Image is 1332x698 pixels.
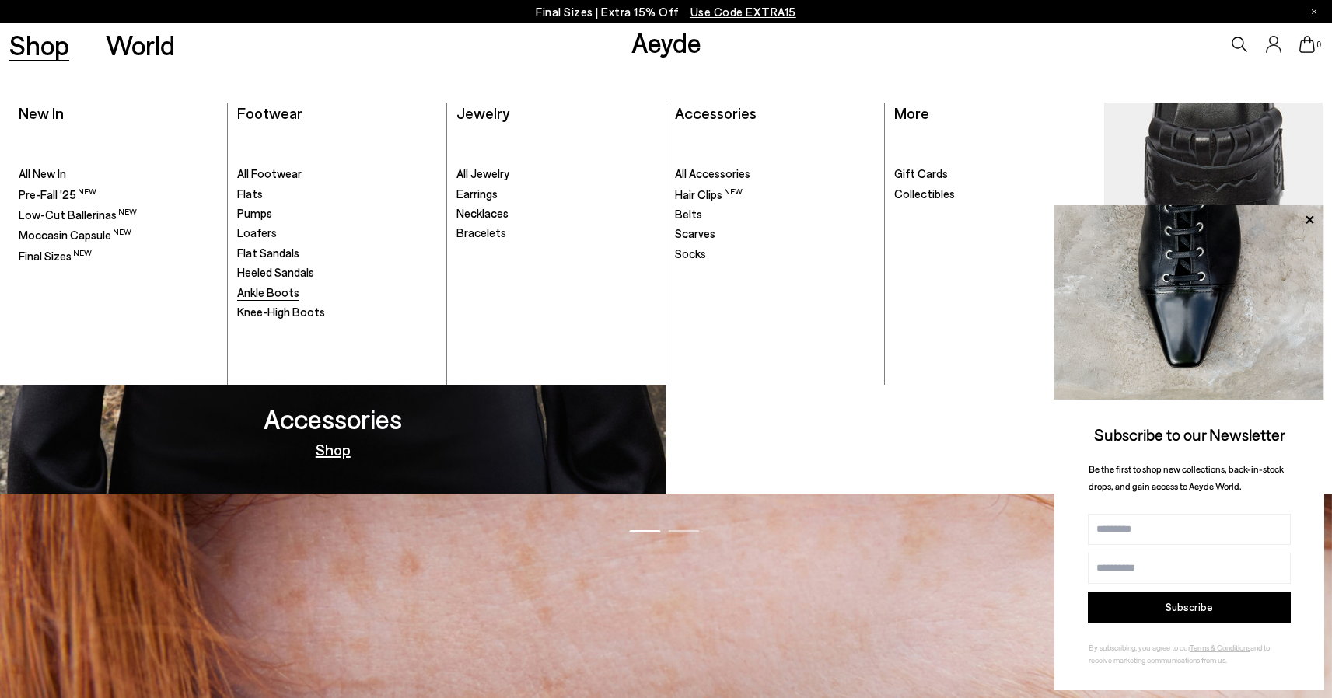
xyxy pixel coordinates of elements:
a: New In [19,103,64,122]
a: Shop [9,31,69,58]
a: All Jewelry [456,166,656,182]
a: Terms & Conditions [1190,643,1250,652]
span: Heeled Sandals [237,265,314,279]
span: All New In [19,166,66,180]
span: Go to slide 2 [668,530,699,532]
a: More [894,103,929,122]
a: All New In [19,166,219,182]
span: 0 [1315,40,1323,49]
span: Necklaces [456,206,509,220]
span: Flats [237,187,263,201]
span: Moccasin Capsule [19,228,131,242]
a: World [106,31,175,58]
span: Pre-Fall '25 [19,187,96,201]
a: Collectibles [894,187,1095,202]
span: All Footwear [237,166,302,180]
a: Earrings [456,187,656,202]
a: Necklaces [456,206,656,222]
a: 0 [1299,36,1315,53]
img: ca3f721fb6ff708a270709c41d776025.jpg [1054,205,1324,400]
h3: Accessories [264,405,402,432]
span: Hair Clips [675,187,743,201]
span: Scarves [675,226,715,240]
span: Loafers [237,225,277,239]
a: Shop [316,441,351,457]
a: Ankle Boots [237,285,437,301]
span: Knee-High Boots [237,305,325,319]
span: Low-Cut Ballerinas [19,208,137,222]
span: Belts [675,207,702,221]
a: Out Now [969,441,1030,457]
a: Knee-High Boots [237,305,437,320]
span: Subscribe to our Newsletter [1094,424,1285,444]
img: Mobile_e6eede4d-78b8-4bd1-ae2a-4197e375e133_900x.jpg [1105,103,1323,376]
a: Loafers [237,225,437,241]
a: Hair Clips [675,187,875,203]
a: Aeyde [631,26,701,58]
a: Low-Cut Ballerinas [19,207,219,223]
a: Flat Sandals [237,246,437,261]
h3: Moccasin Capsule [893,405,1105,432]
a: Heeled Sandals [237,265,437,281]
span: Earrings [456,187,498,201]
a: All Accessories [675,166,875,182]
a: Footwear [237,103,302,122]
a: Moccasin Capsule [1105,103,1323,376]
span: Navigate to /collections/ss25-final-sizes [690,5,796,19]
span: Collectibles [894,187,955,201]
span: All Jewelry [456,166,509,180]
a: All Footwear [237,166,437,182]
a: Jewelry [456,103,509,122]
a: Pumps [237,206,437,222]
a: Bracelets [456,225,656,241]
a: Belts [675,207,875,222]
span: All Accessories [675,166,750,180]
a: Flats [237,187,437,202]
a: Gift Cards [894,166,1095,182]
span: Ankle Boots [237,285,299,299]
a: Moccasin Capsule [19,227,219,243]
p: Final Sizes | Extra 15% Off [536,2,796,22]
a: Final Sizes [19,248,219,264]
span: Socks [675,246,706,260]
button: Subscribe [1088,592,1291,623]
span: Go to slide 1 [629,530,660,532]
span: By subscribing, you agree to our [1089,643,1190,652]
span: Flat Sandals [237,246,299,260]
a: Scarves [675,226,875,242]
span: Bracelets [456,225,506,239]
span: Final Sizes [19,249,92,263]
span: Gift Cards [894,166,948,180]
a: Accessories [675,103,757,122]
a: Socks [675,246,875,262]
span: Pumps [237,206,272,220]
span: Be the first to shop new collections, back-in-stock drops, and gain access to Aeyde World. [1089,463,1284,492]
a: Pre-Fall '25 [19,187,219,203]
